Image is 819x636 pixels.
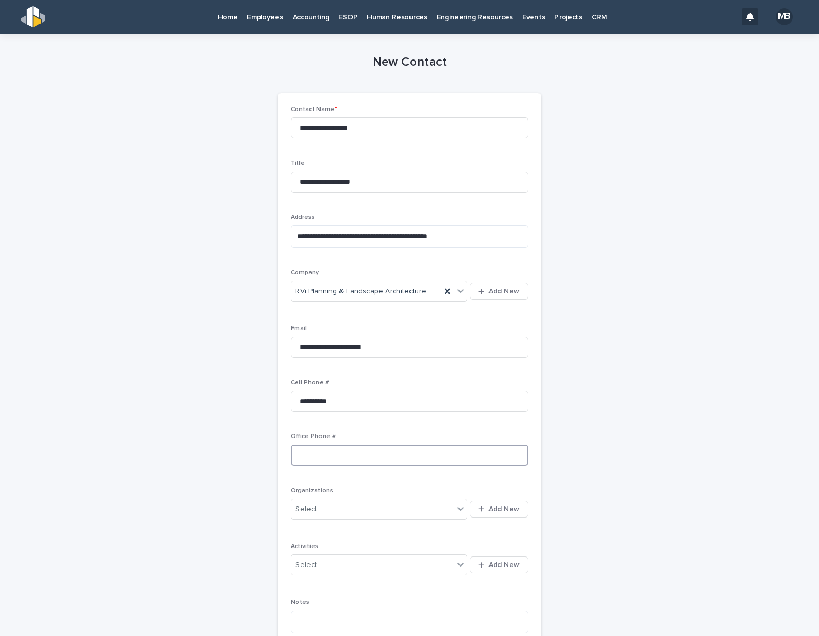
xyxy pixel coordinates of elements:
img: s5b5MGTdWwFoU4EDV7nw [21,6,45,27]
span: Contact Name [291,106,337,113]
span: Notes [291,599,309,605]
button: Add New [470,556,528,573]
span: Organizations [291,488,333,494]
div: Select... [295,560,322,571]
button: Add New [470,501,528,518]
span: Email [291,325,307,332]
div: Select... [295,504,322,515]
span: Address [291,214,315,221]
span: Company [291,270,319,276]
button: Add New [470,283,528,300]
span: Add New [488,505,520,513]
span: RVi Planning & Landscape Architecture [295,286,426,297]
h1: New Contact [278,55,541,70]
span: Title [291,160,305,166]
span: Activities [291,543,318,550]
span: Office Phone # [291,433,336,440]
div: MB [776,8,793,25]
span: Add New [488,561,520,569]
span: Add New [488,287,520,295]
span: Cell Phone # [291,380,329,386]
